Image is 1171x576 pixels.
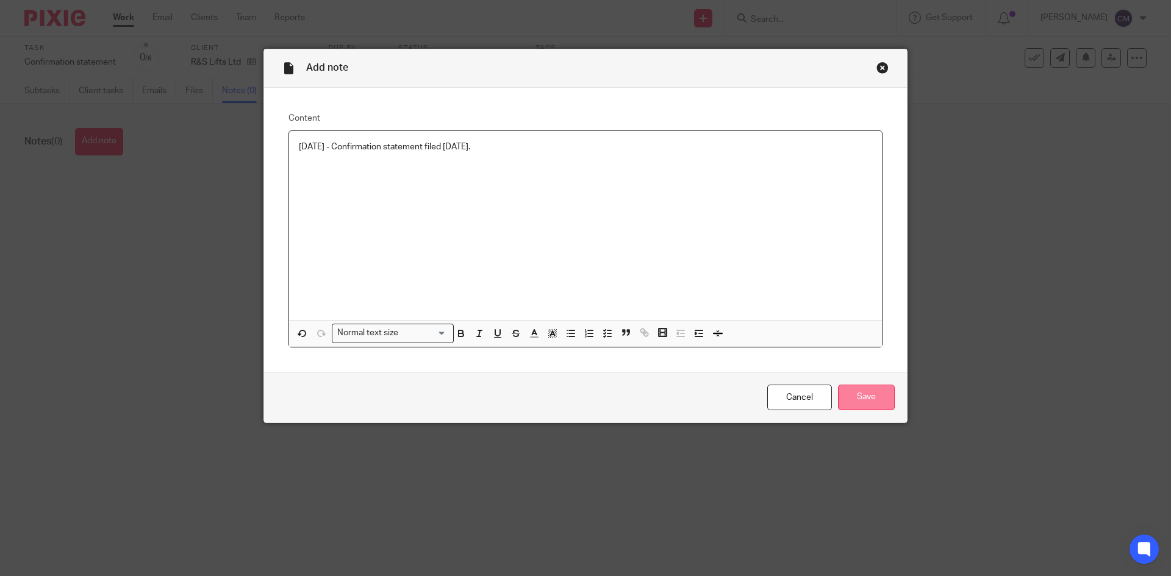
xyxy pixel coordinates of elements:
[403,327,446,340] input: Search for option
[299,141,872,153] p: [DATE] - Confirmation statement filed [DATE].
[335,327,401,340] span: Normal text size
[332,324,454,343] div: Search for option
[876,62,889,74] div: Close this dialog window
[288,112,883,124] label: Content
[838,385,895,411] input: Save
[306,63,348,73] span: Add note
[767,385,832,411] a: Cancel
